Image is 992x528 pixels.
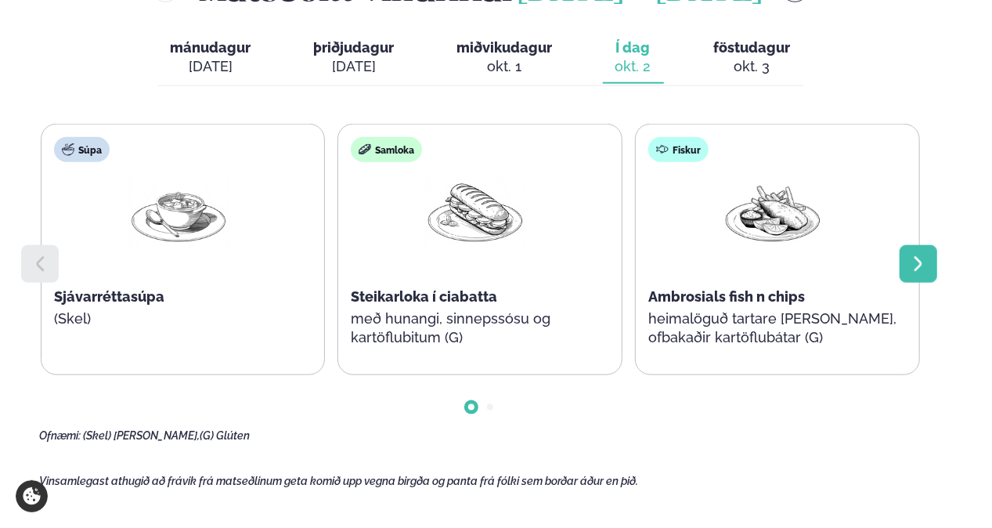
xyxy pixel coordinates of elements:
div: [DATE] [171,57,251,76]
span: Go to slide 1 [468,404,474,410]
div: [DATE] [314,57,395,76]
div: Súpa [54,137,110,162]
span: miðvikudagur [457,39,553,56]
span: Sjávarréttasúpa [54,288,164,305]
img: soup.svg [62,143,74,156]
span: þriðjudagur [314,39,395,56]
div: Fiskur [648,137,709,162]
div: okt. 1 [457,57,553,76]
a: Cookie settings [16,480,48,512]
img: Panini.png [425,175,525,248]
span: Ofnæmi: [39,429,81,442]
button: mánudagur [DATE] [158,32,264,84]
div: Samloka [351,137,422,162]
button: miðvikudagur okt. 1 [445,32,565,84]
button: föstudagur okt. 3 [702,32,803,84]
span: Go to slide 2 [487,404,493,410]
img: sandwich-new-16px.svg [359,143,371,156]
img: Soup.png [128,175,229,248]
span: Vinsamlegast athugið að frávik frá matseðlinum geta komið upp vegna birgða og panta frá fólki sem... [39,475,639,487]
p: heimalöguð tartare [PERSON_NAME], ofbakaðir kartöflubátar (G) [648,309,897,347]
span: Í dag [615,38,651,57]
span: Steikarloka í ciabatta [351,288,497,305]
span: (Skel) [PERSON_NAME], [83,429,200,442]
p: (Skel) [54,309,303,328]
div: okt. 2 [615,57,651,76]
span: föstudagur [714,39,791,56]
img: Fish-Chips.png [723,175,823,248]
span: mánudagur [171,39,251,56]
span: Ambrosials fish n chips [648,288,805,305]
img: fish.svg [656,143,669,156]
span: (G) Glúten [200,429,250,442]
button: Í dag okt. 2 [603,32,664,84]
button: þriðjudagur [DATE] [301,32,407,84]
div: okt. 3 [714,57,791,76]
p: með hunangi, sinnepssósu og kartöflubitum (G) [351,309,600,347]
